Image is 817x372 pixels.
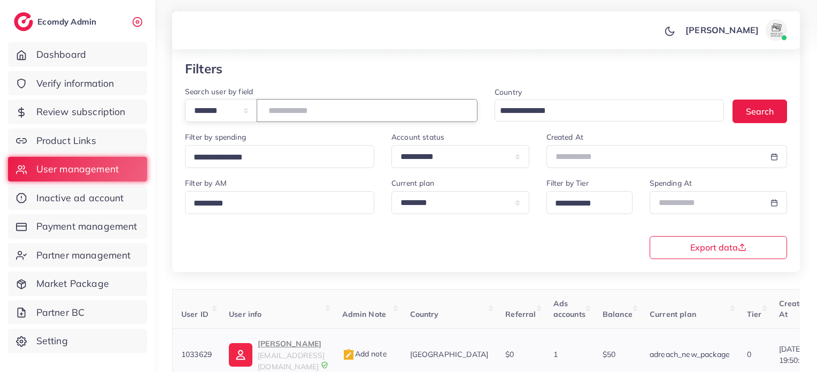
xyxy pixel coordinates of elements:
[650,309,696,319] span: Current plan
[650,236,788,259] button: Export data
[37,17,99,27] h2: Ecomdy Admin
[258,351,325,371] span: [EMAIL_ADDRESS][DOMAIN_NAME]
[229,309,261,319] span: User info
[766,19,787,41] img: avatar
[181,309,209,319] span: User ID
[410,309,439,319] span: Country
[342,309,387,319] span: Admin Note
[779,344,808,366] span: [DATE] 19:50:56
[505,350,514,359] span: $0
[505,309,536,319] span: Referral
[181,350,212,359] span: 1033629
[650,178,692,188] label: Spending At
[8,100,147,124] a: Review subscription
[190,149,360,166] input: Search for option
[36,77,114,90] span: Verify information
[8,71,147,96] a: Verify information
[36,162,119,176] span: User management
[546,191,633,214] div: Search for option
[551,195,619,212] input: Search for option
[14,12,33,31] img: logo
[36,105,126,119] span: Review subscription
[229,343,252,367] img: ic-user-info.36bf1079.svg
[190,195,360,212] input: Search for option
[8,128,147,153] a: Product Links
[8,186,147,210] a: Inactive ad account
[8,42,147,67] a: Dashboard
[603,309,633,319] span: Balance
[185,61,222,77] h3: Filters
[680,19,791,41] a: [PERSON_NAME]avatar
[733,100,787,123] button: Search
[553,299,585,319] span: Ads accounts
[185,178,227,188] label: Filter by AM
[8,243,147,268] a: Partner management
[8,300,147,325] a: Partner BC
[342,349,387,359] span: Add note
[410,350,489,359] span: [GEOGRAPHIC_DATA]
[229,337,325,372] a: [PERSON_NAME][EMAIL_ADDRESS][DOMAIN_NAME]
[495,100,724,122] div: Search for option
[603,350,615,359] span: $50
[342,348,355,361] img: admin_note.cdd0b510.svg
[321,361,328,369] img: 9CAL8B2pu8EFxCJHYAAAAldEVYdGRhdGU6Y3JlYXRlADIwMjItMTItMDlUMDQ6NTg6MzkrMDA6MDBXSlgLAAAAJXRFWHRkYXR...
[8,157,147,181] a: User management
[650,350,730,359] span: adreach_new_package
[36,334,68,348] span: Setting
[553,350,558,359] span: 1
[8,214,147,239] a: Payment management
[747,350,751,359] span: 0
[36,48,86,62] span: Dashboard
[185,86,253,97] label: Search user by field
[779,299,804,319] span: Create At
[391,178,434,188] label: Current plan
[36,134,96,148] span: Product Links
[8,329,147,353] a: Setting
[496,103,710,119] input: Search for option
[185,132,246,142] label: Filter by spending
[185,145,374,168] div: Search for option
[685,24,759,36] p: [PERSON_NAME]
[36,277,109,291] span: Market Package
[258,337,325,350] p: [PERSON_NAME]
[546,132,584,142] label: Created At
[495,87,522,97] label: Country
[36,219,137,233] span: Payment management
[185,191,374,214] div: Search for option
[36,306,85,320] span: Partner BC
[391,132,444,142] label: Account status
[36,191,124,205] span: Inactive ad account
[747,309,762,319] span: Tier
[690,243,746,252] span: Export data
[8,271,147,296] a: Market Package
[14,12,99,31] a: logoEcomdy Admin
[546,178,589,188] label: Filter by Tier
[36,248,131,262] span: Partner management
